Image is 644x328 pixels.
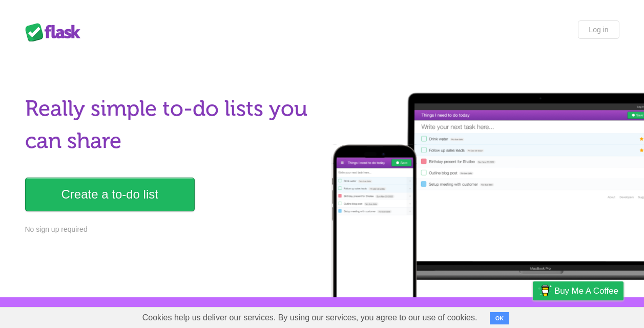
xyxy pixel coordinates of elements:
[25,178,195,211] a: Create a to-do list
[132,308,488,328] span: Cookies help us deliver our services. By using our services, you agree to our use of cookies.
[554,282,618,300] span: Buy me a coffee
[533,281,624,300] a: Buy me a coffee
[25,23,87,41] div: Flask Lists
[490,312,510,324] button: OK
[25,224,316,235] p: No sign up required
[25,93,316,157] h1: Really simple to-do lists you can share
[538,282,552,299] img: Buy me a coffee
[578,20,619,39] a: Log in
